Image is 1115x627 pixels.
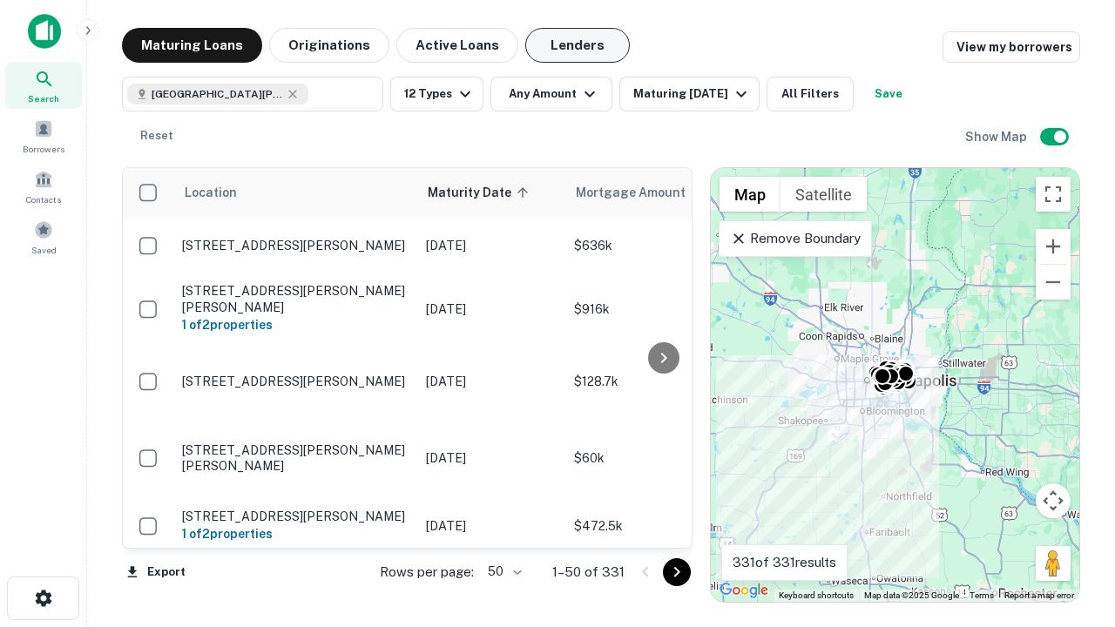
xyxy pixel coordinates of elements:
span: Map data ©2025 Google [864,590,959,600]
a: View my borrowers [943,31,1080,63]
a: Open this area in Google Maps (opens a new window) [715,579,773,602]
p: Remove Boundary [730,228,860,249]
button: Keyboard shortcuts [779,590,854,602]
th: Mortgage Amount [565,168,757,217]
div: Maturing [DATE] [633,84,752,104]
p: $60k [574,448,748,468]
button: Lenders [525,28,630,63]
p: 331 of 331 results [733,552,836,573]
a: Borrowers [5,112,82,159]
img: capitalize-icon.png [28,14,61,49]
button: 12 Types [390,77,483,111]
button: Maturing Loans [122,28,262,63]
div: 0 0 [711,168,1079,602]
th: Maturity Date [417,168,565,217]
p: [DATE] [426,300,557,319]
p: $128.7k [574,372,748,391]
p: $472.5k [574,516,748,536]
div: 50 [481,559,524,584]
span: Location [184,182,237,203]
p: [STREET_ADDRESS][PERSON_NAME] [182,374,409,389]
span: [GEOGRAPHIC_DATA][PERSON_NAME], [GEOGRAPHIC_DATA], [GEOGRAPHIC_DATA] [152,86,282,102]
span: Mortgage Amount [576,182,708,203]
button: Zoom in [1036,229,1071,264]
span: Borrowers [23,142,64,156]
p: 1–50 of 331 [552,562,625,583]
button: Drag Pegman onto the map to open Street View [1036,546,1071,581]
p: [DATE] [426,236,557,255]
span: Search [28,91,59,105]
button: All Filters [767,77,854,111]
p: [DATE] [426,448,557,468]
p: [STREET_ADDRESS][PERSON_NAME][PERSON_NAME] [182,283,409,314]
button: Show street map [720,177,780,212]
h6: 1 of 2 properties [182,524,409,543]
p: Rows per page: [380,562,474,583]
button: Export [122,559,190,585]
button: Save your search to get updates of matches that match your search criteria. [861,77,916,111]
button: Show satellite imagery [780,177,867,212]
a: Contacts [5,163,82,210]
p: $636k [574,236,748,255]
p: [STREET_ADDRESS][PERSON_NAME] [182,509,409,524]
a: Report a map error [1004,590,1074,600]
button: Zoom out [1036,265,1071,300]
button: Originations [269,28,389,63]
p: [DATE] [426,372,557,391]
p: [DATE] [426,516,557,536]
h6: 1 of 2 properties [182,315,409,334]
button: Any Amount [490,77,612,111]
span: Saved [31,243,57,257]
img: Google [715,579,773,602]
button: Toggle fullscreen view [1036,177,1071,212]
h6: Show Map [965,127,1030,146]
p: $916k [574,300,748,319]
th: Location [173,168,417,217]
span: Contacts [26,192,61,206]
button: Maturing [DATE] [619,77,760,111]
p: [STREET_ADDRESS][PERSON_NAME] [182,238,409,253]
span: Maturity Date [428,182,534,203]
button: Reset [129,118,185,153]
p: [STREET_ADDRESS][PERSON_NAME][PERSON_NAME] [182,442,409,474]
a: Terms (opens in new tab) [970,590,994,600]
iframe: Chat Widget [1028,432,1115,516]
a: Saved [5,213,82,260]
button: Go to next page [663,558,691,586]
a: Search [5,62,82,109]
button: Active Loans [396,28,518,63]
